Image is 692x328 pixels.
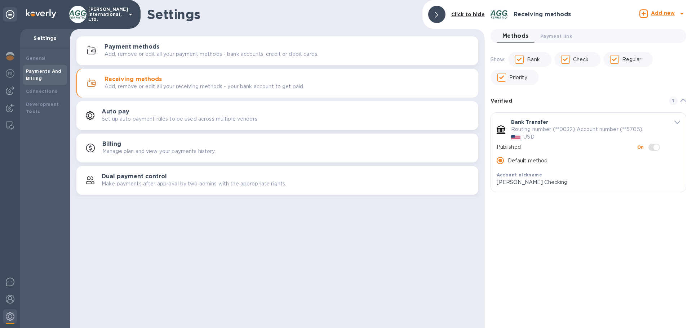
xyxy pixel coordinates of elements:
b: General [26,55,46,61]
p: Routing number (**0032) Account number (**5705) [511,126,642,133]
h3: Receiving methods [514,11,571,18]
img: Logo [26,9,56,18]
p: Settings [26,35,64,42]
p: Set up auto payment rules to be used across multiple vendors [102,115,257,123]
b: On [637,144,644,150]
p: Manage plan and view your payments history. [102,148,216,155]
b: Verified [491,98,512,104]
h3: Receiving methods [105,76,162,83]
p: Regular [622,56,642,63]
h3: Billing [102,141,121,148]
h1: Settings [147,7,417,22]
b: Payments And Billing [26,68,62,81]
p: Default method [508,157,548,165]
button: Payment methodsAdd, remove or edit all your payment methods - bank accounts, credit or debit cards. [76,36,478,65]
img: Foreign exchange [6,69,14,78]
div: Verified 1 [491,89,686,112]
b: Account nickname [497,172,542,178]
span: 1 [669,96,678,105]
b: Add new [651,10,675,16]
p: Bank Transfer [511,118,549,126]
b: Development Tools [26,102,59,114]
b: Click to hide [451,12,485,17]
button: Receiving methodsAdd, remove or edit all your receiving methods - your bank account to get paid. [76,69,478,98]
div: default-method [491,89,686,195]
button: Dual payment controlMake payments after approval by two admins with the appropriate rights. [76,166,478,195]
b: Connections [26,89,57,94]
button: BillingManage plan and view your payments history. [76,134,478,162]
button: Auto paySet up auto payment rules to be used across multiple vendors [76,101,478,130]
p: [PERSON_NAME] Checking [497,179,665,186]
h3: Payment methods [105,44,159,50]
p: Add, remove or edit all your receiving methods - your bank account to get paid. [105,83,304,90]
p: Show: [491,56,506,63]
p: Make payments after approval by two admins with the appropriate rights. [102,180,286,188]
p: Add, remove or edit all your payment methods - bank accounts, credit or debit cards. [105,50,318,58]
p: USD [523,133,534,141]
div: Unpin categories [3,7,17,22]
h3: Dual payment control [102,173,167,180]
p: Check [573,56,589,63]
p: Published [497,143,637,151]
p: Bank [527,56,540,63]
p: Priority [509,74,527,81]
img: USD [511,135,521,140]
p: [PERSON_NAME] International, Ltd. [88,7,124,22]
h3: Auto pay [102,108,129,115]
span: Methods [502,31,529,41]
span: Payment link [540,32,572,40]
